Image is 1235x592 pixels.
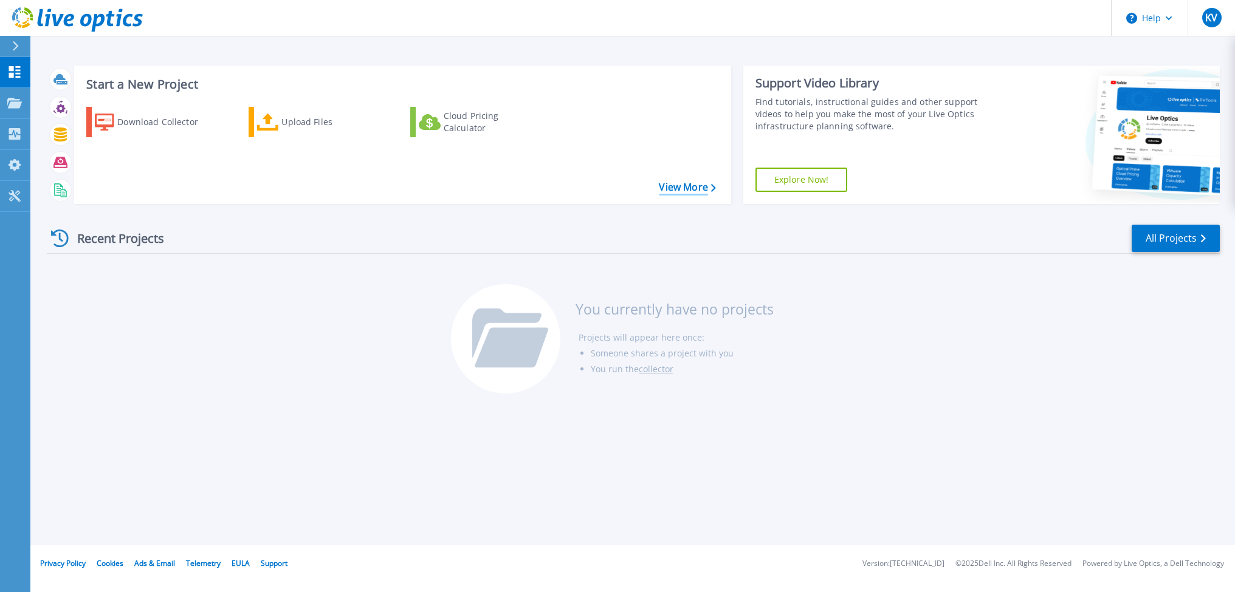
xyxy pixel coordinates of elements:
li: Powered by Live Optics, a Dell Technology [1082,560,1224,568]
a: All Projects [1132,225,1220,252]
a: View More [659,182,715,193]
div: Upload Files [281,110,379,134]
li: Someone shares a project with you [591,345,774,361]
span: KV [1205,13,1217,22]
a: Explore Now! [755,168,848,192]
li: Version: [TECHNICAL_ID] [862,560,944,568]
a: Ads & Email [134,558,175,568]
a: Cloud Pricing Calculator [410,107,546,137]
div: Find tutorials, instructional guides and other support videos to help you make the most of your L... [755,96,999,132]
a: Privacy Policy [40,558,86,568]
li: © 2025 Dell Inc. All Rights Reserved [955,560,1072,568]
div: Recent Projects [47,223,181,253]
a: Telemetry [186,558,221,568]
a: Download Collector [86,107,222,137]
h3: You currently have no projects [576,302,774,316]
div: Support Video Library [755,75,999,91]
a: EULA [232,558,250,568]
div: Cloud Pricing Calculator [444,110,541,134]
h3: Start a New Project [86,78,715,91]
a: Support [261,558,287,568]
li: You run the [591,361,774,377]
a: collector [639,363,673,375]
div: Download Collector [117,110,215,134]
a: Upload Files [249,107,384,137]
a: Cookies [97,558,123,568]
li: Projects will appear here once: [579,330,774,345]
